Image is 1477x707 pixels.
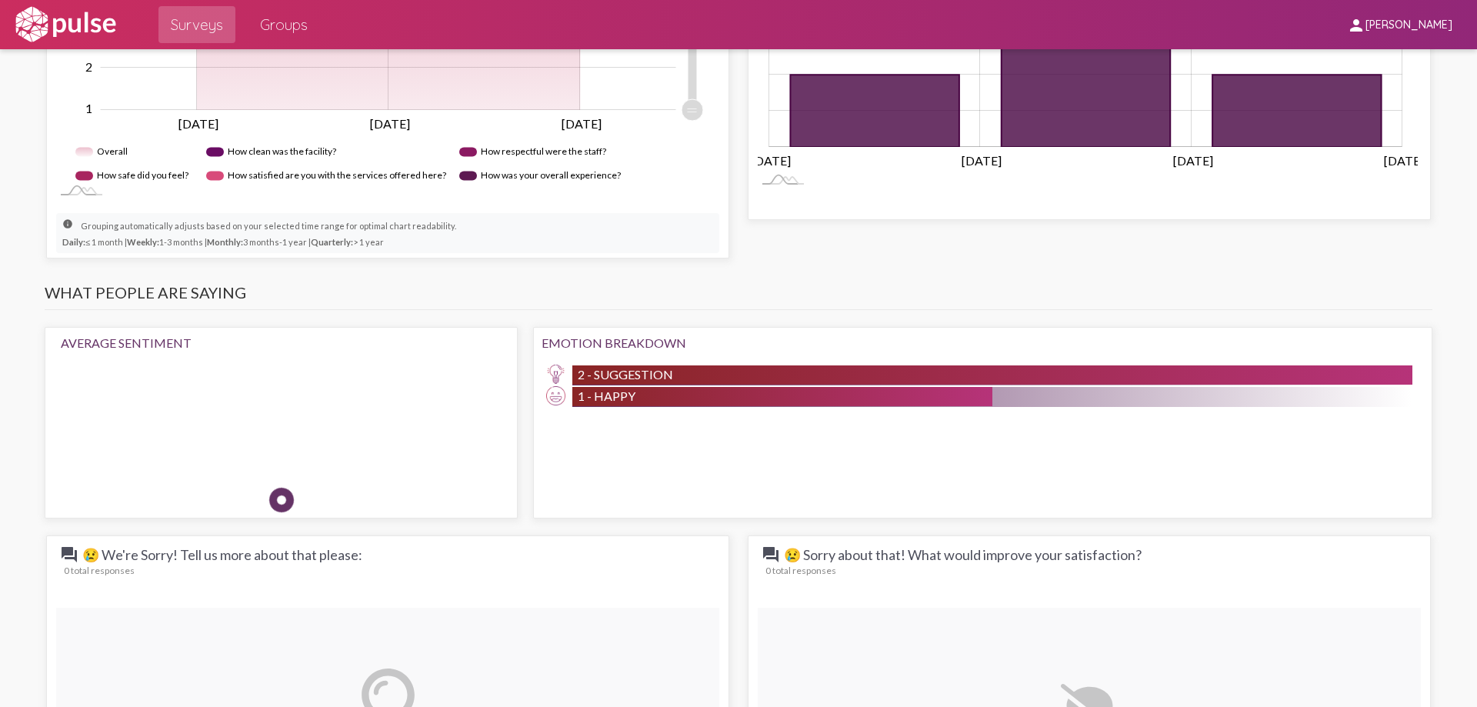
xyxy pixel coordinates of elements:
[171,11,223,38] span: Surveys
[158,6,235,43] a: Surveys
[370,116,410,131] tspan: [DATE]
[85,58,92,73] tspan: 2
[45,283,1432,310] h3: What people are saying
[64,565,719,576] div: 0 total responses
[311,237,353,247] strong: Quarterly:
[459,164,622,188] g: How was your overall experience?
[127,237,159,247] strong: Weekly:
[962,153,1002,168] tspan: [DATE]
[546,365,565,384] img: Suggestion
[762,545,1142,564] span: 😢 Sorry about that! What would improve your satisfaction?
[60,545,78,564] mat-icon: question_answer
[542,335,1424,350] div: Emotion Breakdown
[459,140,608,164] g: How respectful were the staff?
[61,335,502,350] div: Average Sentiment
[578,389,635,403] span: 1 - Happy
[75,164,191,188] g: How safe did you feel?
[207,237,243,247] strong: Monthly:
[1365,18,1452,32] span: [PERSON_NAME]
[60,545,362,564] span: 😢 We're Sorry! Tell us more about that please:
[62,218,456,248] small: Grouping automatically adjusts based on your selected time range for optimal chart readability. ≤...
[248,6,320,43] a: Groups
[1335,10,1465,38] button: [PERSON_NAME]
[206,140,340,164] g: How clean was the facility?
[12,5,118,44] img: white-logo.svg
[1383,153,1423,168] tspan: [DATE]
[178,116,218,131] tspan: [DATE]
[62,237,85,247] strong: Daily:
[1172,153,1212,168] tspan: [DATE]
[85,101,92,115] tspan: 1
[1347,16,1365,35] mat-icon: person
[765,565,1421,576] div: 0 total responses
[62,218,81,237] mat-icon: info
[206,164,446,188] g: How satisfied are you with the services offered here?
[578,367,673,382] span: 2 - Suggestion
[75,140,701,188] g: Legend
[546,386,565,405] img: Happy
[75,140,131,164] g: Overall
[762,545,780,564] mat-icon: question_answer
[562,116,602,131] tspan: [DATE]
[260,11,308,38] span: Groups
[751,153,791,168] tspan: [DATE]
[379,365,425,411] img: Happy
